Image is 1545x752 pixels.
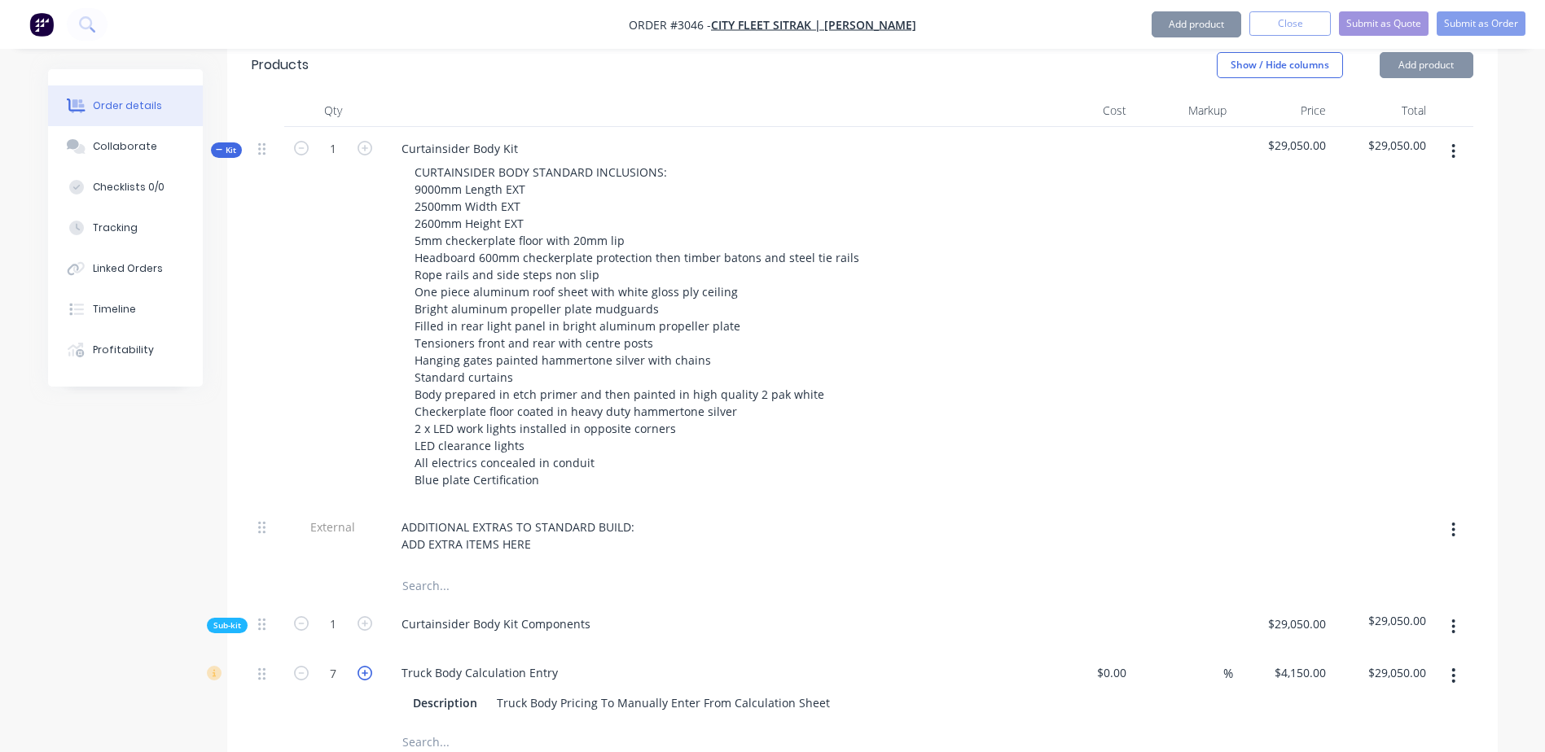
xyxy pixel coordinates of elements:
[48,126,203,167] button: Collaborate
[388,515,651,556] div: ADDITIONAL EXTRAS TO STANDARD BUILD: ADD EXTRA ITEMS HERE
[93,139,157,154] div: Collaborate
[252,55,309,75] div: Products
[402,570,727,602] input: Search...
[388,661,571,684] div: Truck Body Calculation Entry
[48,85,203,126] button: Order details
[213,619,241,632] span: Sub-kit
[1240,615,1327,632] span: $29,050.00
[48,167,203,208] button: Checklists 0/0
[48,289,203,330] button: Timeline
[1339,612,1426,629] span: $29,050.00
[93,343,154,357] div: Profitability
[711,17,916,33] a: City Fleet Sitrak | [PERSON_NAME]
[93,261,163,276] div: Linked Orders
[1152,11,1241,37] button: Add product
[48,248,203,289] button: Linked Orders
[1339,137,1426,154] span: $29,050.00
[490,691,836,715] div: Truck Body Pricing To Manually Enter From Calculation Sheet
[1339,11,1429,36] button: Submit as Quote
[1034,94,1134,127] div: Cost
[1437,11,1525,36] button: Submit as Order
[48,208,203,248] button: Tracking
[93,302,136,317] div: Timeline
[207,618,248,633] div: Sub-kit
[29,12,54,37] img: Factory
[291,518,375,536] span: External
[1217,52,1343,78] button: Show / Hide columns
[388,137,531,160] div: Curtainsider Body Kit
[402,160,872,492] div: CURTAINSIDER BODY STANDARD INCLUSIONS: 9000mm Length EXT 2500mm Width EXT 2600mm Height EXT 5mm c...
[211,142,242,158] div: Kit
[629,17,711,33] span: Order #3046 -
[48,330,203,370] button: Profitability
[93,221,138,235] div: Tracking
[388,612,604,636] div: Curtainsider Body Kit Components
[1223,664,1233,683] span: %
[1133,94,1233,127] div: Markup
[93,180,165,195] div: Checklists 0/0
[1240,137,1327,154] span: $29,050.00
[406,691,484,715] div: Description
[1332,94,1433,127] div: Total
[1233,94,1333,127] div: Price
[1249,11,1331,36] button: Close
[284,94,382,127] div: Qty
[93,98,162,113] div: Order details
[216,144,237,156] span: Kit
[1380,52,1473,78] button: Add product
